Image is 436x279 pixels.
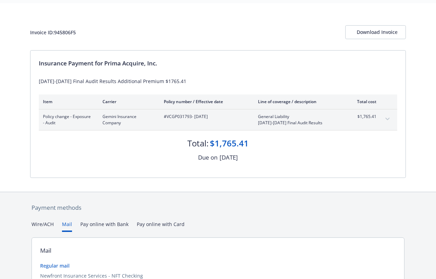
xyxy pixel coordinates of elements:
span: $1,765.41 [350,114,376,120]
span: Gemini Insurance Company [103,114,153,126]
button: Mail [62,220,72,232]
span: General Liability [258,114,339,120]
div: [DATE] [220,153,238,162]
button: Pay online with Card [137,220,185,232]
span: [DATE]-[DATE] Final Audit Results [258,120,339,126]
div: Item [43,99,91,105]
div: $1,765.41 [210,137,249,149]
div: Policy number / Effective date [164,99,247,105]
div: Policy change - Exposure - AuditGemini Insurance Company#VCGP031793- [DATE]General Liability[DATE... [39,109,397,130]
div: Payment methods [32,203,404,212]
div: [DATE]-[DATE] Final Audit Results Additional Premium $1765.41 [39,78,397,85]
div: Download Invoice [357,26,394,39]
span: General Liability[DATE]-[DATE] Final Audit Results [258,114,339,126]
div: Insurance Payment for Prima Acquire, Inc. [39,59,397,68]
div: Due on [198,153,217,162]
button: expand content [382,114,393,125]
div: Total cost [350,99,376,105]
span: Policy change - Exposure - Audit [43,114,91,126]
div: Line of coverage / description [258,99,339,105]
div: Mail [40,246,51,255]
button: Wire/ACH [32,220,54,232]
div: Total: [187,137,208,149]
span: #VCGP031793 - [DATE] [164,114,247,120]
button: Download Invoice [345,25,406,39]
button: Pay online with Bank [80,220,128,232]
div: Regular mail [40,262,396,269]
div: Invoice ID: 945806F5 [30,29,76,36]
div: Carrier [103,99,153,105]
